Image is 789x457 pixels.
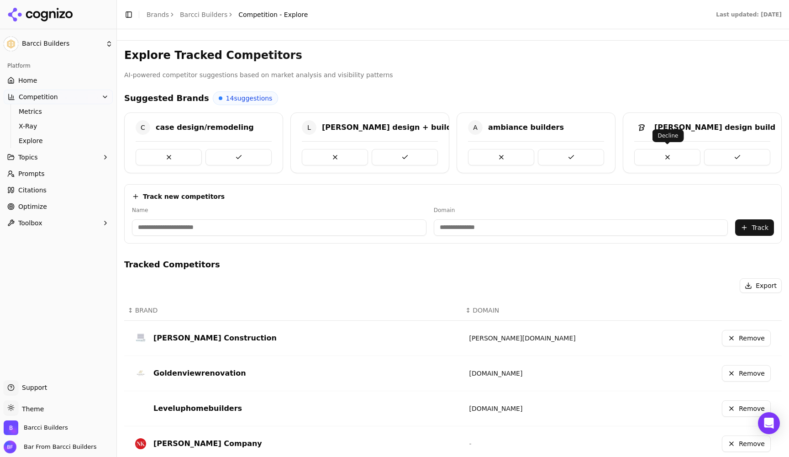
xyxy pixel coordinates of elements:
[135,403,146,414] img: leveluphomebuilders
[735,219,774,236] button: Track
[226,94,273,103] span: 14 suggestions
[147,11,169,18] a: Brands
[22,40,102,48] span: Barcci Builders
[469,370,522,377] a: [DOMAIN_NAME]
[302,120,316,135] span: L
[147,10,308,19] nav: breadcrumb
[238,10,308,19] span: Competition - Explore
[19,122,98,131] span: X-Ray
[465,306,600,315] div: ↕DOMAIN
[19,107,98,116] span: Metrics
[4,37,18,51] img: Barcci Builders
[153,368,246,379] div: Goldenviewrenovation
[24,424,68,432] span: Barcci Builders
[18,383,47,392] span: Support
[4,90,113,104] button: Competition
[488,122,564,133] div: ambiance builders
[722,436,771,452] button: Remove
[124,258,782,271] h4: Tracked Competitors
[722,330,771,346] button: Remove
[4,73,113,88] a: Home
[153,403,242,414] div: Leveluphomebuilders
[716,11,782,18] div: Last updated: [DATE]
[18,153,38,162] span: Topics
[136,120,150,135] span: C
[322,122,452,133] div: [PERSON_NAME] design + build
[722,400,771,417] button: Remove
[135,368,146,379] img: goldenviewrenovation
[19,136,98,145] span: Explore
[15,134,102,147] a: Explore
[4,166,113,181] a: Prompts
[135,333,146,344] img: greenberg construction
[132,207,426,214] label: Name
[153,333,277,344] div: [PERSON_NAME] Construction
[15,120,102,133] a: X-Ray
[4,441,96,453] button: Open user button
[4,150,113,165] button: Topics
[18,405,44,413] span: Theme
[469,405,522,412] a: [DOMAIN_NAME]
[469,440,471,447] span: -
[4,199,113,214] a: Optimize
[15,105,102,118] a: Metrics
[153,438,262,449] div: [PERSON_NAME] Company
[135,438,146,449] img: neil kelly company
[4,420,18,435] img: Barcci Builders
[124,300,462,321] th: BRAND
[4,183,113,197] a: Citations
[4,420,68,435] button: Open organization switcher
[654,122,775,133] div: [PERSON_NAME] design build
[4,216,113,230] button: Toolbox
[4,58,113,73] div: Platform
[18,218,42,228] span: Toolbox
[180,10,227,19] a: Barcci Builders
[143,192,225,201] h4: Track new competitors
[758,412,780,434] div: Open Intercom Messenger
[722,365,771,382] button: Remove
[124,48,782,63] h3: Explore Tracked Competitors
[18,202,47,211] span: Optimize
[18,169,45,178] span: Prompts
[634,120,649,135] img: alexander design build
[469,335,575,342] a: [PERSON_NAME][DOMAIN_NAME]
[156,122,254,133] div: case design/remodeling
[658,132,679,139] p: Decline
[473,306,499,315] span: DOMAIN
[18,76,37,85] span: Home
[462,300,604,321] th: DOMAIN
[4,441,16,453] img: Bar From Barcci Builders
[19,92,58,101] span: Competition
[128,306,458,315] div: ↕BRAND
[740,278,782,293] button: Export
[18,186,47,195] span: Citations
[135,306,158,315] span: BRAND
[20,443,96,451] span: Bar From Barcci Builders
[124,92,209,105] h4: Suggested Brands
[124,70,782,80] p: AI-powered competitor suggestions based on market analysis and visibility patterns
[434,207,728,214] label: Domain
[468,120,483,135] span: A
